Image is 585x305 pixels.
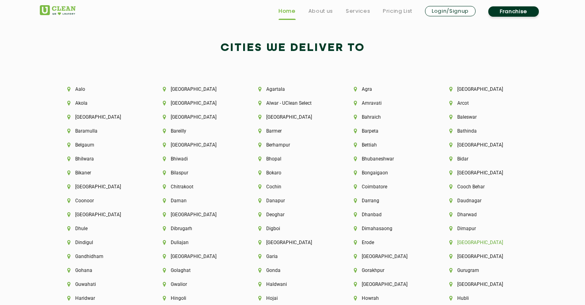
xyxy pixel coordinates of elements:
li: Dharwad [449,212,518,217]
li: Duliajan [163,240,231,245]
li: Gorakhpur [354,268,422,273]
li: [GEOGRAPHIC_DATA] [354,254,422,259]
a: Franchise [488,6,539,17]
li: Darrang [354,198,422,203]
li: [GEOGRAPHIC_DATA] [449,86,518,92]
li: Coimbatore [354,184,422,190]
li: Hubli [449,295,518,301]
li: [GEOGRAPHIC_DATA] [67,184,136,190]
li: [GEOGRAPHIC_DATA] [163,114,231,120]
li: Haldwani [258,282,327,287]
li: [GEOGRAPHIC_DATA] [449,254,518,259]
li: Dindigul [67,240,136,245]
li: Bahraich [354,114,422,120]
li: Akola [67,100,136,106]
a: Pricing List [383,6,412,16]
li: Barmer [258,128,327,134]
li: Barpeta [354,128,422,134]
li: Danapur [258,198,327,203]
li: [GEOGRAPHIC_DATA] [163,254,231,259]
li: [GEOGRAPHIC_DATA] [258,114,327,120]
li: Bhilwara [67,156,136,162]
li: Alwar - UClean Select [258,100,327,106]
li: [GEOGRAPHIC_DATA] [67,114,136,120]
li: [GEOGRAPHIC_DATA] [163,100,231,106]
li: Bhopal [258,156,327,162]
li: Daudnagar [449,198,518,203]
li: [GEOGRAPHIC_DATA] [258,240,327,245]
li: [GEOGRAPHIC_DATA] [163,86,231,92]
li: Cochin [258,184,327,190]
li: Daman [163,198,231,203]
li: Cooch Behar [449,184,518,190]
li: Gwalior [163,282,231,287]
li: Deoghar [258,212,327,217]
li: Guwahati [67,282,136,287]
li: Gohana [67,268,136,273]
li: Coonoor [67,198,136,203]
li: Aalo [67,86,136,92]
li: Dhule [67,226,136,231]
li: [GEOGRAPHIC_DATA] [67,212,136,217]
li: Baleswar [449,114,518,120]
li: Berhampur [258,142,327,148]
li: Gonda [258,268,327,273]
li: Bathinda [449,128,518,134]
a: About us [308,6,333,16]
li: Bhiwadi [163,156,231,162]
li: Amravati [354,100,422,106]
li: Garia [258,254,327,259]
li: [GEOGRAPHIC_DATA] [449,142,518,148]
li: Digboi [258,226,327,231]
li: Baramulla [67,128,136,134]
li: Gurugram [449,268,518,273]
li: Bidar [449,156,518,162]
li: Hingoli [163,295,231,301]
li: Erode [354,240,422,245]
li: Bilaspur [163,170,231,176]
li: Dibrugarh [163,226,231,231]
li: Belgaum [67,142,136,148]
li: [GEOGRAPHIC_DATA] [163,142,231,148]
li: Bikaner [67,170,136,176]
li: Haridwar [67,295,136,301]
li: Golaghat [163,268,231,273]
li: Gandhidham [67,254,136,259]
li: [GEOGRAPHIC_DATA] [163,212,231,217]
li: [GEOGRAPHIC_DATA] [449,240,518,245]
li: Bhubaneshwar [354,156,422,162]
li: Agartala [258,86,327,92]
li: Dimahasaong [354,226,422,231]
li: Chitrakoot [163,184,231,190]
li: [GEOGRAPHIC_DATA] [354,282,422,287]
a: Login/Signup [425,6,476,16]
li: Howrah [354,295,422,301]
li: Bettiah [354,142,422,148]
img: UClean Laundry and Dry Cleaning [40,5,76,15]
li: [GEOGRAPHIC_DATA] [449,282,518,287]
li: [GEOGRAPHIC_DATA] [449,170,518,176]
li: Agra [354,86,422,92]
li: Arcot [449,100,518,106]
li: Dimapur [449,226,518,231]
li: Bokaro [258,170,327,176]
li: Hojai [258,295,327,301]
li: Bongaigaon [354,170,422,176]
h2: Cities We Deliver to [40,39,545,58]
a: Home [279,6,296,16]
li: Dhanbad [354,212,422,217]
li: Bareilly [163,128,231,134]
a: Services [346,6,370,16]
